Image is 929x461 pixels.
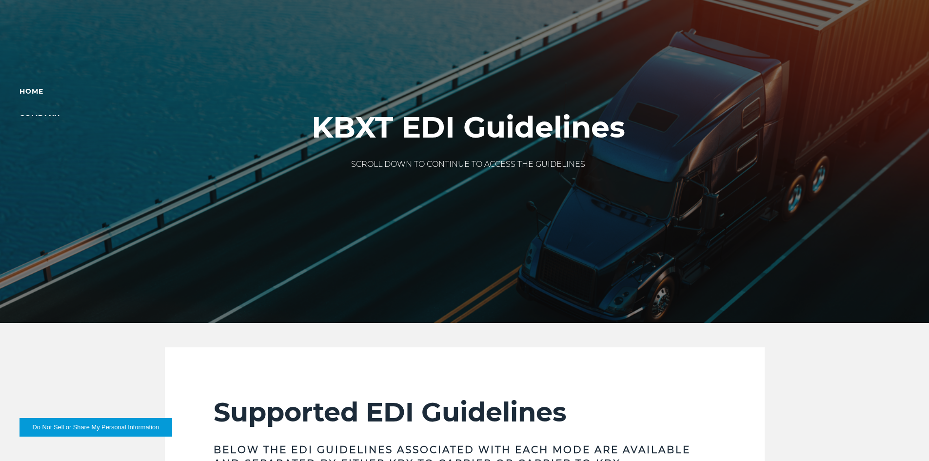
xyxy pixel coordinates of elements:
[312,159,625,170] p: SCROLL DOWN TO CONTINUE TO ACCESS THE GUIDELINES
[20,418,172,437] button: Do Not Sell or Share My Personal Information
[214,396,716,428] h2: Supported EDI Guidelines
[20,87,43,96] a: Home
[312,111,625,144] h1: KBXT EDI Guidelines
[20,113,75,122] a: Company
